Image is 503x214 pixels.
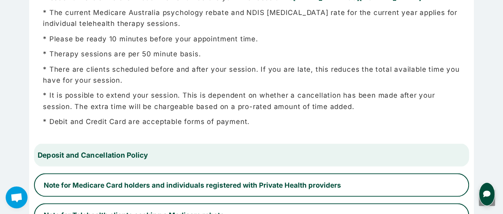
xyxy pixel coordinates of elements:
p: * There are clients scheduled before and after your session. If you are late, this reduces the to... [43,64,460,86]
p: * The current Medicare Australia psychology rebate and NDIS [MEDICAL_DATA] rate for the current y... [43,7,460,29]
p: * It is possible to extend your session. This is dependent on whether a cancellation has been mad... [43,90,460,111]
p: * Please be ready 10 minutes before your appointment time. [43,34,460,45]
button: Note for Medicare Card holders and individuals registered with Private Health providers [34,173,469,197]
button: Open chat for queries [479,182,495,206]
a: Scroll to the top of the page [479,190,495,206]
button: Deposit and Cancellation Policy [28,143,475,167]
p: * Debit and Credit Card are acceptable forms of payment. [43,116,460,127]
a: Open chat [6,186,28,208]
p: * Therapy sessions are per 50 minute basis. [43,49,460,60]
